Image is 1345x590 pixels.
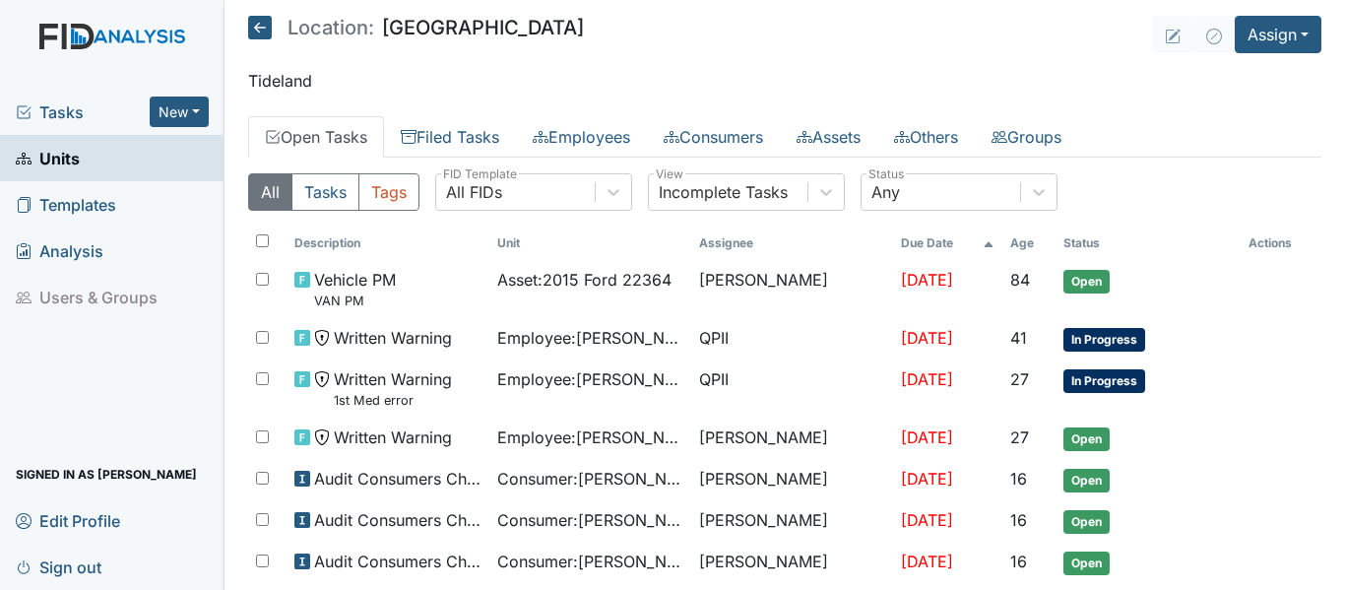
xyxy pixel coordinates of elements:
span: Open [1063,469,1110,492]
td: QPII [691,318,893,360]
a: Open Tasks [248,116,384,158]
span: Signed in as [PERSON_NAME] [16,459,197,490]
span: Edit Profile [16,505,120,536]
span: [DATE] [901,427,953,447]
span: Employee : [PERSON_NAME] [497,326,683,350]
div: Type filter [248,173,419,211]
span: Units [16,143,80,173]
span: In Progress [1063,328,1145,352]
th: Toggle SortBy [287,227,488,260]
span: 27 [1010,427,1029,447]
td: QPII [691,360,893,418]
span: In Progress [1063,369,1145,393]
span: Employee : [PERSON_NAME] [497,367,683,391]
span: Location: [288,18,374,37]
td: [PERSON_NAME] [691,542,893,583]
span: Employee : [PERSON_NAME] [497,426,683,449]
span: Audit Consumers Charts [314,550,480,573]
a: Consumers [647,116,780,158]
a: Assets [780,116,877,158]
div: All FIDs [446,180,502,204]
td: [PERSON_NAME] [691,459,893,500]
th: Toggle SortBy [489,227,691,260]
td: [PERSON_NAME] [691,418,893,459]
span: Sign out [16,552,101,582]
span: Open [1063,427,1110,451]
span: [DATE] [901,270,953,290]
a: Groups [975,116,1078,158]
span: Audit Consumers Charts [314,508,480,532]
span: Open [1063,510,1110,534]
button: Assign [1235,16,1321,53]
h5: [GEOGRAPHIC_DATA] [248,16,584,39]
button: New [150,97,209,127]
small: VAN PM [314,292,396,310]
input: Toggle All Rows Selected [256,234,269,247]
button: Tags [358,173,419,211]
span: [DATE] [901,552,953,571]
th: Toggle SortBy [1056,227,1240,260]
p: Tideland [248,69,1321,93]
span: Written Warning [334,326,452,350]
button: Tasks [291,173,359,211]
span: [DATE] [901,469,953,489]
span: Consumer : [PERSON_NAME] [497,508,683,532]
span: [DATE] [901,369,953,389]
th: Toggle SortBy [893,227,1002,260]
span: Consumer : [PERSON_NAME] [497,467,683,491]
th: Assignee [691,227,893,260]
span: [DATE] [901,328,953,348]
a: Others [877,116,975,158]
th: Actions [1241,227,1321,260]
button: All [248,173,292,211]
span: Written Warning 1st Med error [334,367,452,410]
span: [DATE] [901,510,953,530]
a: Tasks [16,100,150,124]
div: Incomplete Tasks [659,180,788,204]
span: Templates [16,189,116,220]
span: 27 [1010,369,1029,389]
span: Open [1063,270,1110,294]
span: Open [1063,552,1110,575]
td: [PERSON_NAME] [691,260,893,318]
small: 1st Med error [334,391,452,410]
a: Employees [516,116,647,158]
span: Asset : 2015 Ford 22364 [497,268,672,292]
div: Any [871,180,900,204]
span: 84 [1010,270,1030,290]
span: Analysis [16,235,103,266]
span: 41 [1010,328,1027,348]
a: Filed Tasks [384,116,516,158]
span: 16 [1010,469,1027,489]
span: Audit Consumers Charts [314,467,480,491]
th: Toggle SortBy [1002,227,1057,260]
span: Written Warning [334,426,452,449]
span: Consumer : [PERSON_NAME] [497,550,683,573]
span: Vehicle PM VAN PM [314,268,396,310]
span: 16 [1010,510,1027,530]
td: [PERSON_NAME] [691,500,893,542]
span: 16 [1010,552,1027,571]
